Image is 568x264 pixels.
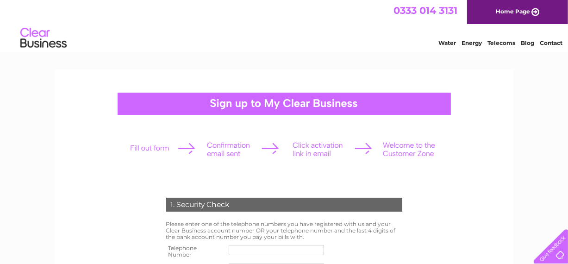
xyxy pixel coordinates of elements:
[393,5,457,16] a: 0333 014 3131
[164,219,405,242] td: Please enter one of the telephone numbers you have registered with us and your Clear Business acc...
[521,39,534,46] a: Blog
[462,39,482,46] a: Energy
[540,39,562,46] a: Contact
[164,242,227,261] th: Telephone Number
[66,5,503,45] div: Clear Business is a trading name of Verastar Limited (registered in [GEOGRAPHIC_DATA] No. 3667643...
[438,39,456,46] a: Water
[166,198,402,212] div: 1. Security Check
[487,39,515,46] a: Telecoms
[20,24,67,52] img: logo.png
